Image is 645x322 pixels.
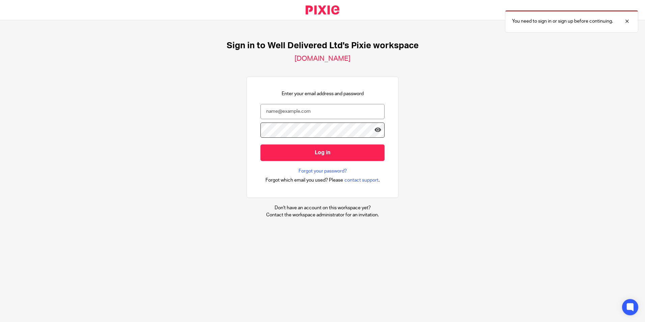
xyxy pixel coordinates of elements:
[260,144,385,161] input: Log in
[282,90,364,97] p: Enter your email address and password
[512,18,613,25] p: You need to sign in or sign up before continuing.
[265,177,343,184] span: Forgot which email you used? Please
[260,104,385,119] input: name@example.com
[266,205,379,211] p: Don't have an account on this workspace yet?
[344,177,378,184] span: contact support
[265,176,380,184] div: .
[266,212,379,218] p: Contact the workspace administrator for an invitation.
[299,168,347,175] a: Forgot your password?
[295,54,350,63] h2: [DOMAIN_NAME]
[227,41,419,51] h1: Sign in to Well Delivered Ltd's Pixie workspace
